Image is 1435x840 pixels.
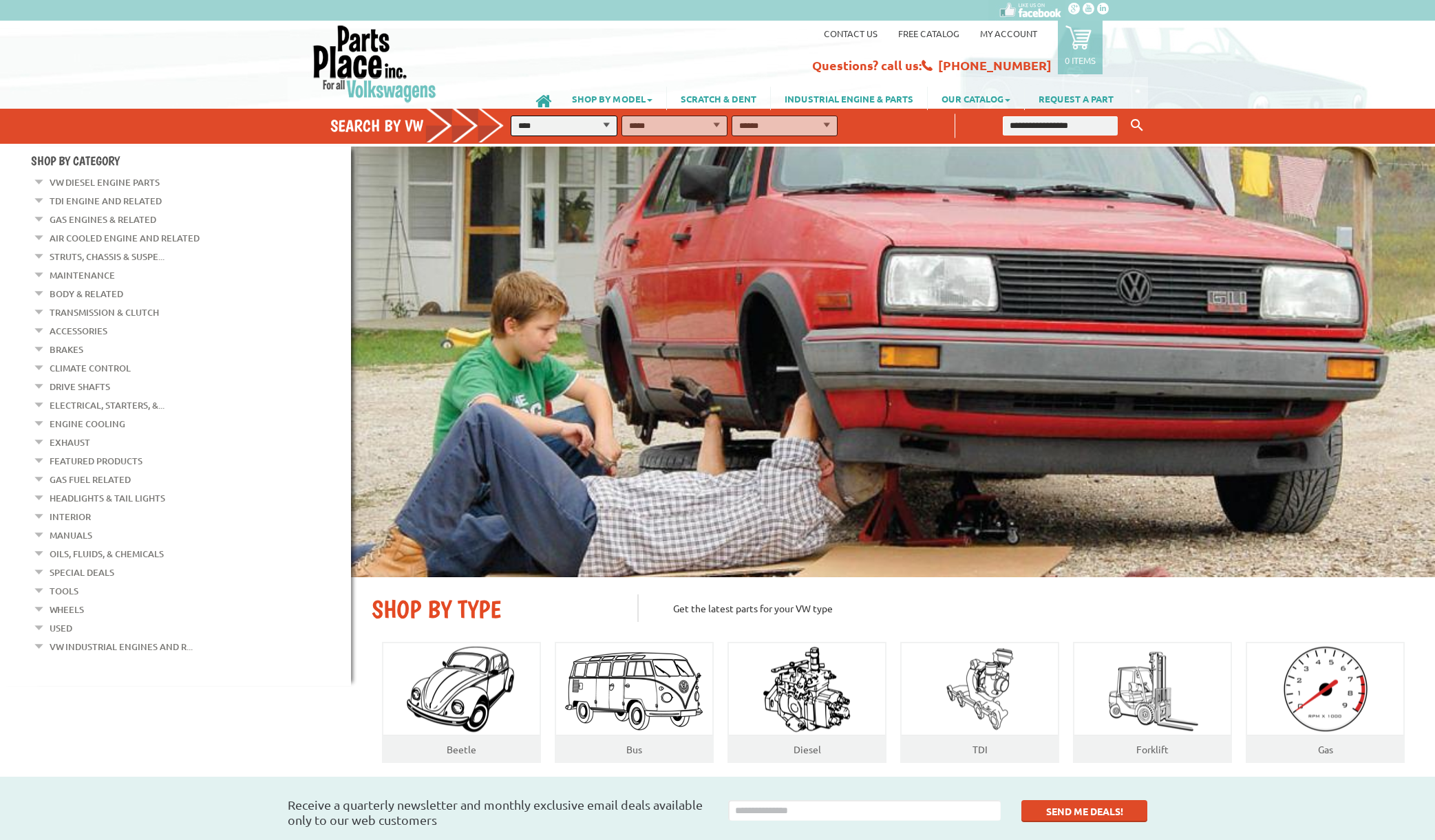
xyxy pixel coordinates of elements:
[50,322,107,340] a: Accessories
[330,116,519,136] h4: Search by VW
[972,743,988,755] a: TDI
[794,743,821,755] a: Diesel
[50,582,78,600] a: Tools
[50,229,200,247] a: Air Cooled Engine and Related
[824,28,878,39] a: Contact us
[50,192,162,210] a: TDI Engine and Related
[667,87,770,110] a: SCRATCH & DENT
[1025,87,1127,110] a: REQUEST A PART
[928,87,1024,110] a: OUR CATALOG
[50,396,164,414] a: Electrical, Starters, &...
[50,526,92,544] a: Manuals
[50,211,156,228] a: Gas Engines & Related
[50,471,131,488] a: Gas Fuel Related
[31,153,351,168] h4: Shop By Category
[562,646,708,733] img: Bus
[50,248,164,266] a: Struts, Chassis & Suspe...
[50,489,165,507] a: Headlights & Tail Lights
[980,28,1037,39] a: My Account
[50,619,72,637] a: Used
[757,643,857,736] img: Diesel
[626,743,642,755] a: Bus
[50,638,193,656] a: VW Industrial Engines and R...
[1021,800,1147,822] button: SEND ME DEALS!
[50,508,91,526] a: Interior
[50,341,83,358] a: Brakes
[1270,643,1381,736] img: Gas
[50,563,114,581] a: Special Deals
[372,594,617,624] h2: SHOP BY TYPE
[50,173,160,191] a: VW Diesel Engine Parts
[1136,743,1169,755] a: Forklift
[50,285,123,303] a: Body & Related
[50,452,142,470] a: Featured Products
[351,147,1435,577] img: First slide [900x500]
[1105,643,1201,736] img: Forklift
[50,266,115,284] a: Maintenance
[1058,21,1103,74] a: 0 items
[558,87,666,110] a: SHOP BY MODEL
[1127,114,1147,137] button: Keyword Search
[898,28,959,39] a: Free Catalog
[288,797,708,828] h3: Receive a quarterly newsletter and monthly exclusive email deals available only to our web customers
[50,415,125,433] a: Engine Cooling
[447,743,476,755] a: Beetle
[392,643,531,736] img: Beatle
[1318,743,1333,755] a: Gas
[50,433,90,451] a: Exhaust
[50,601,84,618] a: Wheels
[771,87,927,110] a: INDUSTRIAL ENGINE & PARTS
[50,303,159,321] a: Transmission & Clutch
[1065,54,1096,66] p: 0 items
[637,594,1414,622] p: Get the latest parts for your VW type
[312,24,438,103] img: Parts Place Inc!
[935,643,1025,736] img: TDI
[50,359,131,377] a: Climate Control
[50,378,110,396] a: Drive Shafts
[50,545,164,563] a: Oils, Fluids, & Chemicals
